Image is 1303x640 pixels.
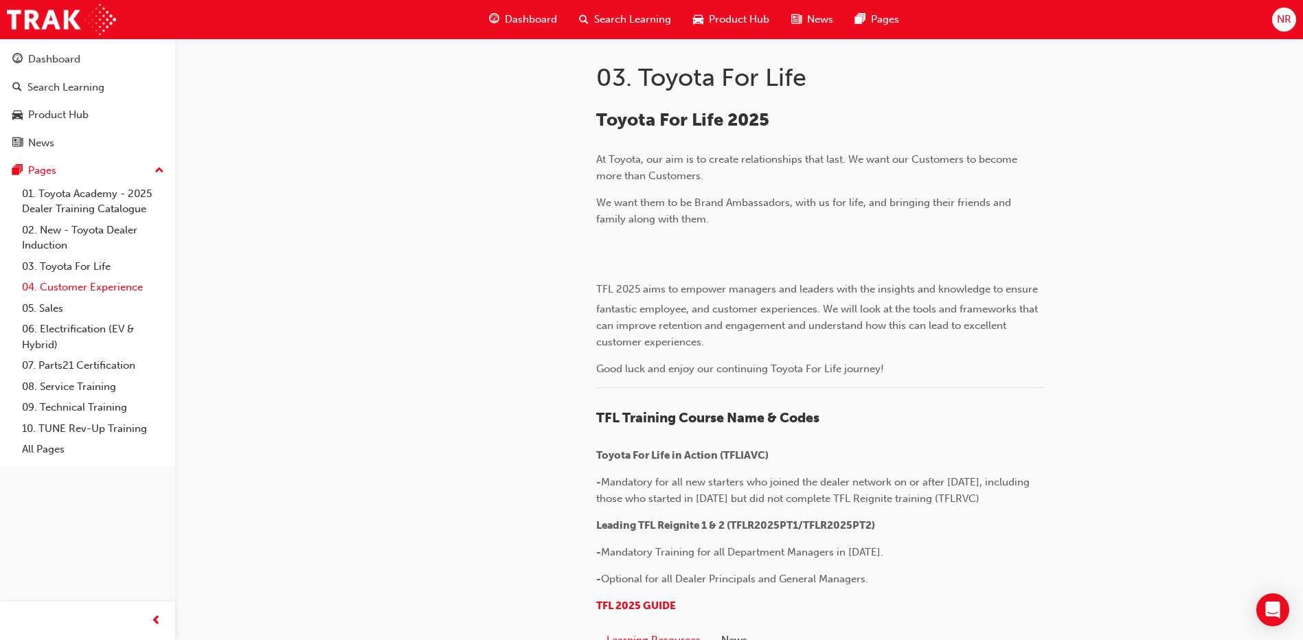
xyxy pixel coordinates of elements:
a: pages-iconPages [844,5,910,34]
a: Product Hub [5,102,170,128]
div: News [28,135,54,151]
span: Optional for all Dealer Principals and General Managers. [601,573,868,585]
button: Pages [5,158,170,183]
span: Mandatory for all new starters who joined the dealer network on or after [DATE], including those ... [596,476,1032,505]
a: Search Learning [5,75,170,100]
span: news-icon [791,11,802,28]
span: Toyota For Life in Action (TFLIAVC) [596,449,769,461]
a: 06. Electrification (EV & Hybrid) [16,319,170,355]
a: News [5,130,170,156]
div: Product Hub [28,107,89,123]
span: news-icon [12,137,23,150]
span: - [596,546,601,558]
div: Open Intercom Messenger [1256,593,1289,626]
span: Toyota For Life 2025 [596,109,769,130]
h1: 03. Toyota For Life [596,62,1047,93]
span: At Toyota, our aim is to create relationships that last. We want our Customers to become more tha... [596,153,1020,182]
a: 04. Customer Experience [16,277,170,298]
a: 05. Sales [16,298,170,319]
a: 01. Toyota Academy - 2025 Dealer Training Catalogue [16,183,170,220]
a: 10. TUNE Rev-Up Training [16,418,170,439]
a: TFL 2025 GUIDE [596,599,676,612]
span: up-icon [155,162,164,180]
span: pages-icon [855,11,865,28]
div: Search Learning [27,80,104,95]
span: guage-icon [12,54,23,66]
span: car-icon [693,11,703,28]
span: TFL 2025 aims to empower managers and leaders with the insights and knowledge to ensure fantastic... [596,283,1041,348]
a: All Pages [16,439,170,460]
span: Mandatory Training for all Department Managers in [DATE]. [601,546,883,558]
span: News [807,12,833,27]
span: Product Hub [709,12,769,27]
span: Pages [871,12,899,27]
a: 03. Toyota For Life [16,256,170,277]
span: prev-icon [151,613,161,630]
span: - [596,476,601,488]
a: 09. Technical Training [16,397,170,418]
span: NR [1277,12,1291,27]
a: Dashboard [5,47,170,72]
span: Dashboard [505,12,557,27]
span: - [596,573,601,585]
span: car-icon [12,109,23,122]
span: We want them to be Brand Ambassadors, with us for life, and bringing their friends and family alo... [596,196,1014,225]
a: news-iconNews [780,5,844,34]
span: pages-icon [12,165,23,177]
span: Search Learning [594,12,671,27]
span: search-icon [12,82,22,94]
a: guage-iconDashboard [478,5,568,34]
div: Pages [28,163,56,179]
span: guage-icon [489,11,499,28]
div: Dashboard [28,52,80,67]
a: 07. Parts21 Certification [16,355,170,376]
span: Leading TFL Reignite 1 & 2 (TFLR2025PT1/TFLR2025PT2) [596,519,875,532]
a: 02. New - Toyota Dealer Induction [16,220,170,256]
a: 08. Service Training [16,376,170,398]
img: Trak [7,4,116,35]
span: TFL Training Course Name & Codes [596,410,819,426]
span: Good luck and enjoy our continuing Toyota For Life journey! [596,363,884,375]
button: DashboardSearch LearningProduct HubNews [5,44,170,158]
a: search-iconSearch Learning [568,5,682,34]
span: search-icon [579,11,589,28]
button: NR [1272,8,1296,32]
a: car-iconProduct Hub [682,5,780,34]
